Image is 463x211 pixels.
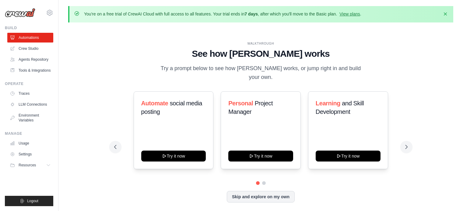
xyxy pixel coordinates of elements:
[7,138,53,148] a: Usage
[7,33,53,43] a: Automations
[114,48,408,59] h1: See how [PERSON_NAME] works
[159,64,363,82] p: Try a prompt below to see how [PERSON_NAME] works, or jump right in and build your own.
[5,131,53,136] div: Manage
[84,11,361,17] p: You're on a free trial of CrewAI Cloud with full access to all features. Your trial ends in , aft...
[316,151,381,162] button: Try it now
[316,100,340,107] span: Learning
[7,66,53,75] a: Tools & Integrations
[5,8,35,17] img: Logo
[114,41,408,46] div: WALKTHROUGH
[5,26,53,30] div: Build
[5,81,53,86] div: Operate
[141,151,206,162] button: Try it now
[227,191,295,202] button: Skip and explore on my own
[5,196,53,206] button: Logout
[7,44,53,53] a: Crew Studio
[244,12,258,16] strong: 7 days
[141,100,168,107] span: Automate
[339,12,360,16] a: View plans
[141,100,202,115] span: social media posting
[19,163,36,168] span: Resources
[7,160,53,170] button: Resources
[228,151,293,162] button: Try it now
[7,55,53,64] a: Agents Repository
[7,100,53,109] a: LLM Connections
[7,111,53,125] a: Environment Variables
[228,100,253,107] span: Personal
[7,149,53,159] a: Settings
[27,199,38,203] span: Logout
[7,89,53,98] a: Traces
